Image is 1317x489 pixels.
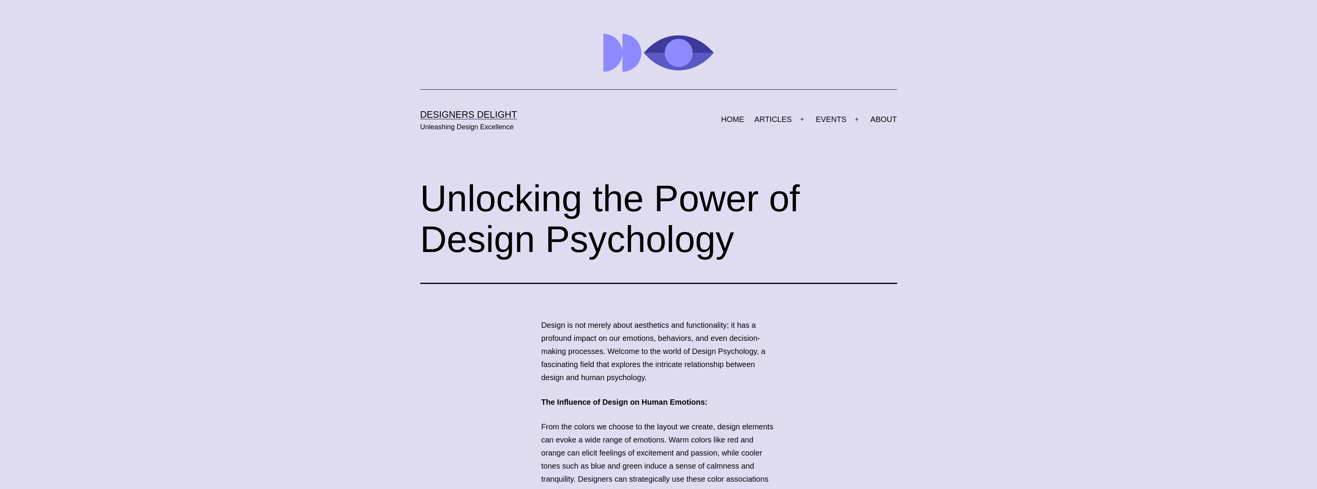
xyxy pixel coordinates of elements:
strong: The Influence of Design on Human Emotions: [541,398,708,406]
a: EVENTS [811,110,851,129]
img: Designers Delight [601,33,716,72]
h1: Unlocking the Power of Design Psychology [420,178,897,259]
p: Design is not merely about aesthetics and functionality; it has a profound impact on our emotions... [541,319,776,384]
a: HOME [716,110,749,129]
a: ARTICLES [749,110,797,129]
p: Unleashing Design Excellence [420,122,517,132]
a: Designers Delight [420,109,517,120]
nav: Primary menu [721,110,897,129]
a: ABOUT [865,110,902,129]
